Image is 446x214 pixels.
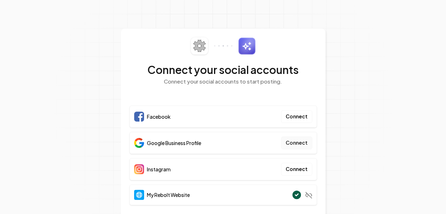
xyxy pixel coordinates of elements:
button: Connect [281,137,312,149]
img: Facebook [134,112,144,122]
button: Connect [281,163,312,176]
h2: Connect your social accounts [130,63,317,76]
span: Instagram [147,166,171,173]
img: Google [134,138,144,148]
img: sparkles.svg [238,37,255,55]
span: Facebook [147,113,171,120]
p: Connect your social accounts to start posting. [130,77,317,86]
span: Google Business Profile [147,139,201,146]
span: My Rebolt Website [147,191,190,198]
img: connector-dots.svg [214,45,232,47]
img: Instagram [134,164,144,174]
img: Website [134,190,144,200]
button: Connect [281,110,312,123]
